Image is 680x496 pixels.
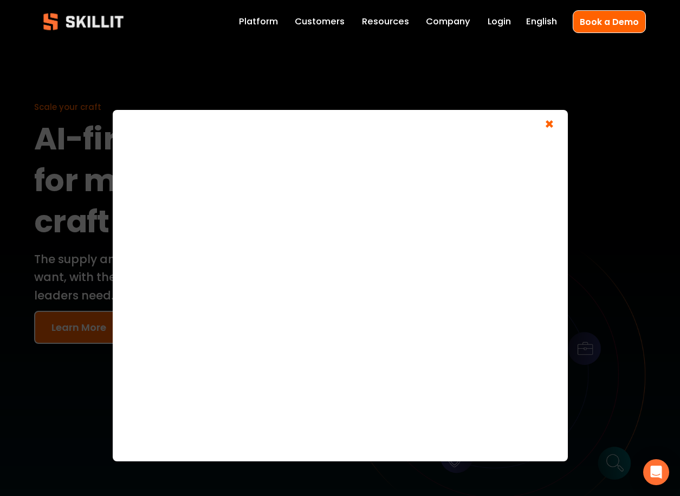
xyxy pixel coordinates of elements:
img: Skillit [34,5,133,38]
span: Resources [362,15,409,29]
a: Company [426,14,470,29]
a: folder dropdown [362,14,409,29]
span: × [539,115,560,136]
a: Customers [295,14,345,29]
a: Login [488,14,511,29]
span: English [526,15,557,29]
div: Open Intercom Messenger [643,459,669,485]
iframe: JotForm [124,121,557,446]
a: Book a Demo [573,10,646,32]
a: Platform [239,14,278,29]
div: language picker [526,14,557,29]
